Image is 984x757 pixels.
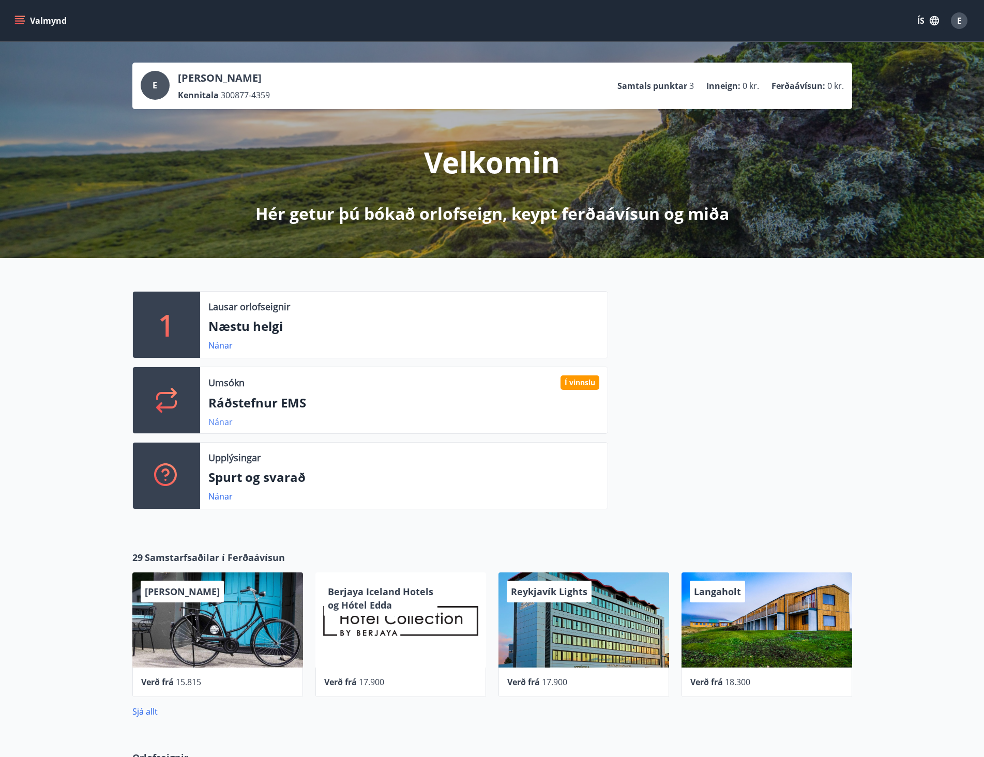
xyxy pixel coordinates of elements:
span: 29 [132,551,143,564]
span: Verð frá [141,676,174,688]
span: 0 kr. [743,80,759,92]
a: Nánar [208,491,233,502]
p: Hér getur þú bókað orlofseign, keypt ferðaávísun og miða [255,202,729,225]
p: Næstu helgi [208,317,599,335]
div: Í vinnslu [561,375,599,390]
span: 0 kr. [827,80,844,92]
p: Kennitala [178,89,219,101]
p: 1 [158,305,175,344]
span: 18.300 [725,676,750,688]
span: E [957,15,962,26]
span: 15.815 [176,676,201,688]
span: Samstarfsaðilar í Ferðaávísun [145,551,285,564]
a: Nánar [208,416,233,428]
span: Reykjavík Lights [511,585,587,598]
a: Sjá allt [132,706,158,717]
p: [PERSON_NAME] [178,71,270,85]
p: Upplýsingar [208,451,261,464]
p: Lausar orlofseignir [208,300,290,313]
p: Ráðstefnur EMS [208,394,599,412]
p: Inneign : [706,80,740,92]
span: 3 [689,80,694,92]
p: Samtals punktar [617,80,687,92]
span: Verð frá [324,676,357,688]
p: Spurt og svarað [208,468,599,486]
span: Langaholt [694,585,741,598]
button: ÍS [912,11,945,30]
span: 17.900 [359,676,384,688]
span: E [153,80,157,91]
span: 17.900 [542,676,567,688]
span: Berjaya Iceland Hotels og Hótel Edda [328,585,433,611]
p: Velkomin [424,142,560,181]
span: Verð frá [507,676,540,688]
button: E [947,8,972,33]
span: [PERSON_NAME] [145,585,220,598]
button: menu [12,11,71,30]
a: Nánar [208,340,233,351]
p: Umsókn [208,376,245,389]
span: Verð frá [690,676,723,688]
span: 300877-4359 [221,89,270,101]
p: Ferðaávísun : [771,80,825,92]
